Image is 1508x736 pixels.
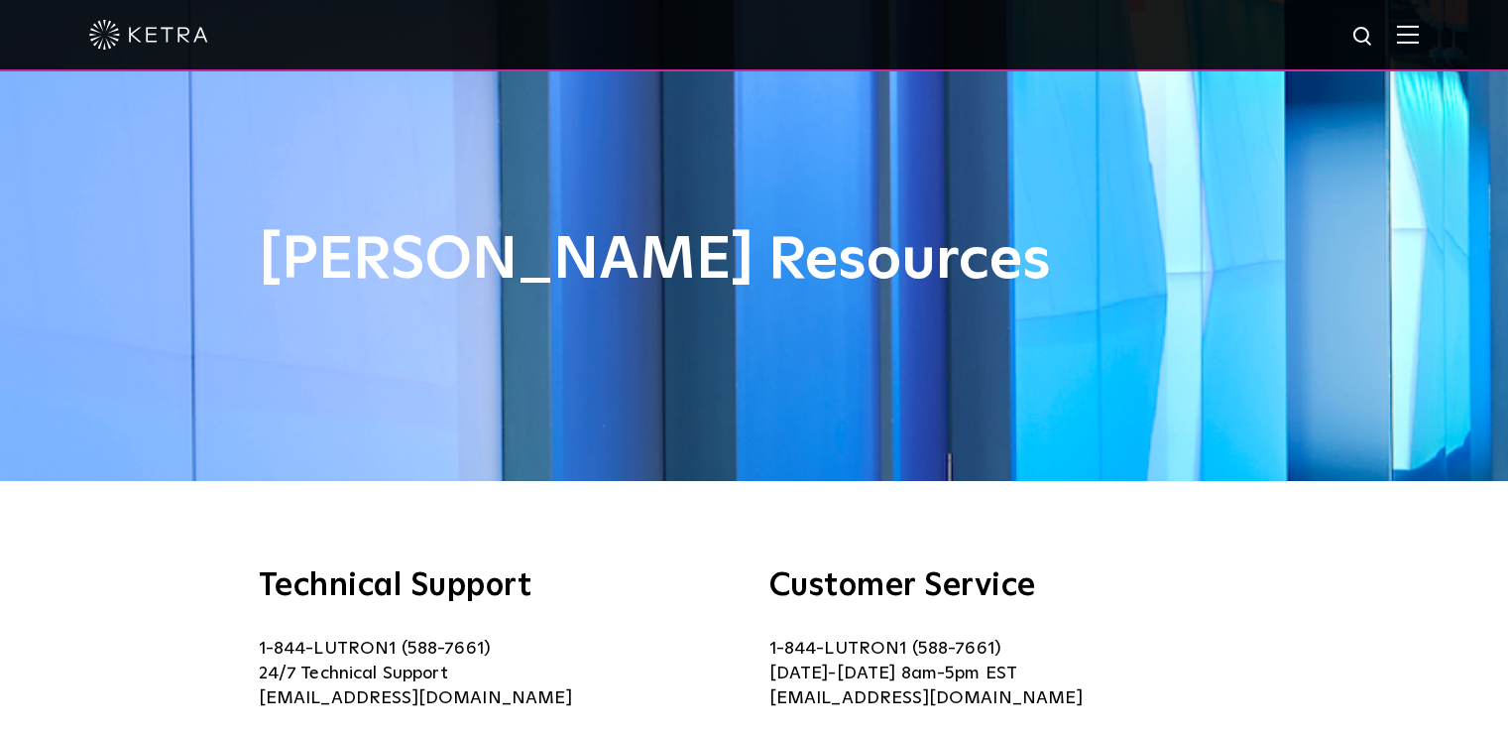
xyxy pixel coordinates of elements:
img: ketra-logo-2019-white [89,20,208,50]
img: Hamburger%20Nav.svg [1397,25,1419,44]
p: 1-844-LUTRON1 (588-7661) 24/7 Technical Support [259,637,740,711]
p: 1-844-LUTRON1 (588-7661) [DATE]-[DATE] 8am-5pm EST [EMAIL_ADDRESS][DOMAIN_NAME] [769,637,1250,711]
h3: Customer Service [769,570,1250,602]
a: [EMAIL_ADDRESS][DOMAIN_NAME] [259,689,572,707]
h1: [PERSON_NAME] Resources [259,228,1250,294]
h3: Technical Support [259,570,740,602]
img: search icon [1351,25,1376,50]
